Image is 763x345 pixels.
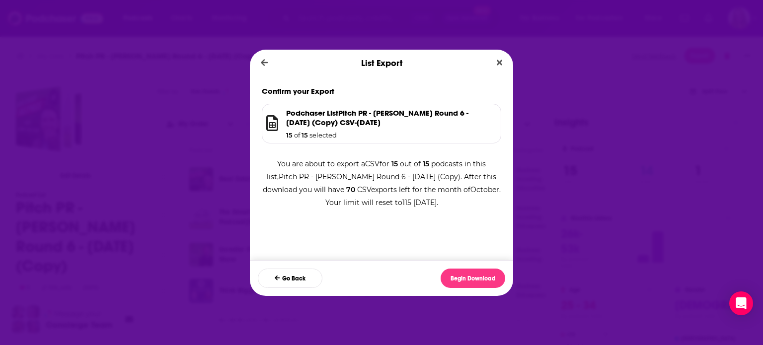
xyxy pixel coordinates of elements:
[729,291,753,315] div: Open Intercom Messenger
[286,108,488,127] h1: Podchaser List Pitch PR - [PERSON_NAME] Round 6 - [DATE] (Copy) CSV - [DATE]
[391,159,398,168] span: 15
[302,131,308,139] span: 15
[262,86,501,96] h1: Confirm your Export
[423,159,429,168] span: 15
[286,131,293,139] span: 15
[262,147,501,209] div: You are about to export a CSV for out of podcasts in this list, Pitch PR - [PERSON_NAME] Round 6 ...
[493,57,506,69] button: Close
[258,269,322,288] button: Go Back
[441,269,505,288] button: Begin Download
[346,185,355,194] span: 70
[250,50,513,76] div: List Export
[286,131,337,139] h1: of selected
